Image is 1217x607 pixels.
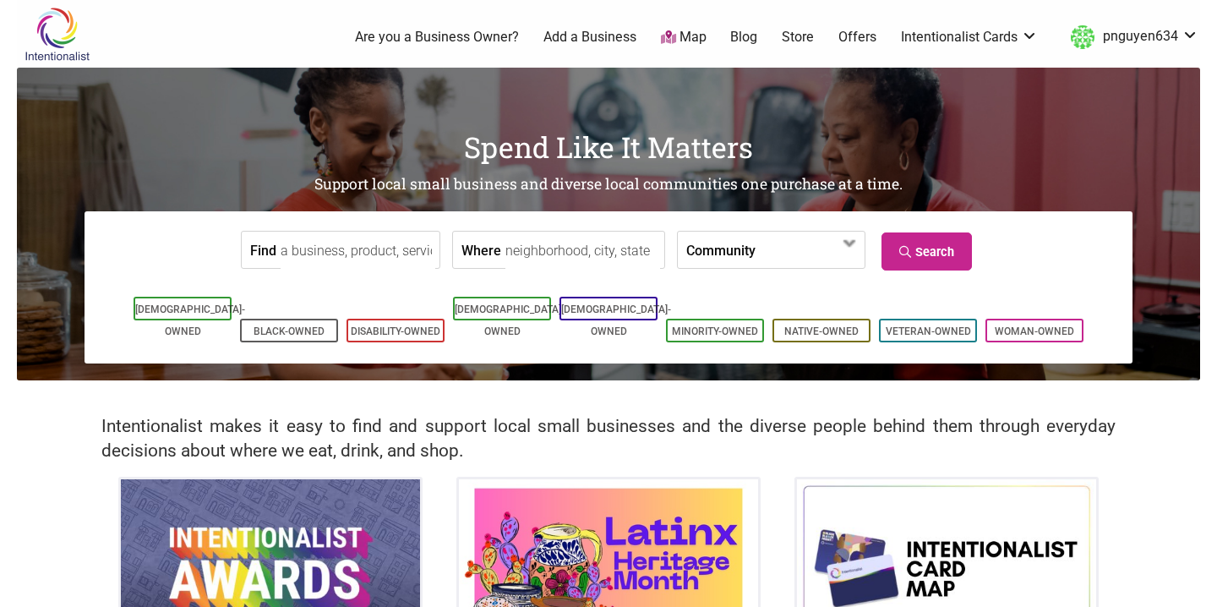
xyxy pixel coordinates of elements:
[543,28,636,46] a: Add a Business
[17,174,1200,195] h2: Support local small business and diverse local communities one purchase at a time.
[838,28,876,46] a: Offers
[254,325,325,337] a: Black-Owned
[17,7,97,62] img: Intentionalist
[101,414,1116,463] h2: Intentionalist makes it easy to find and support local small businesses and the diverse people be...
[1062,22,1198,52] a: pnguyen634
[351,325,440,337] a: Disability-Owned
[455,303,565,337] a: [DEMOGRAPHIC_DATA]-Owned
[561,303,671,337] a: [DEMOGRAPHIC_DATA]-Owned
[17,127,1200,167] h1: Spend Like It Matters
[461,232,501,268] label: Where
[901,28,1038,46] a: Intentionalist Cards
[995,325,1074,337] a: Woman-Owned
[784,325,859,337] a: Native-Owned
[355,28,519,46] a: Are you a Business Owner?
[281,232,435,270] input: a business, product, service
[661,28,707,47] a: Map
[250,232,276,268] label: Find
[730,28,757,46] a: Blog
[886,325,971,337] a: Veteran-Owned
[135,303,245,337] a: [DEMOGRAPHIC_DATA]-Owned
[782,28,814,46] a: Store
[881,232,972,271] a: Search
[505,232,660,270] input: neighborhood, city, state
[686,232,756,268] label: Community
[672,325,758,337] a: Minority-Owned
